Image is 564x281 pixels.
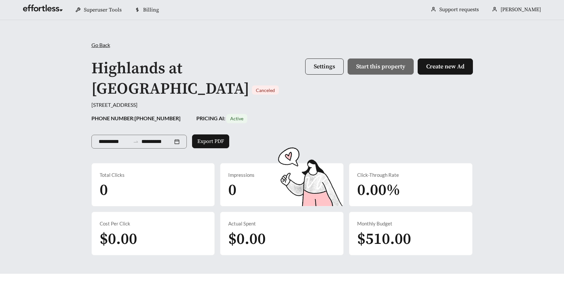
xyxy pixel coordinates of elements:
[100,180,108,200] span: 0
[426,63,464,70] span: Create new Ad
[228,220,335,227] div: Actual Spent
[228,229,266,249] span: $0.00
[91,42,110,48] span: Go Back
[91,115,181,121] strong: PHONE NUMBER: [PHONE_NUMBER]
[133,139,139,145] span: swap-right
[196,115,247,121] strong: PRICING AI:
[84,7,122,13] span: Superuser Tools
[418,59,473,75] button: Create new Ad
[91,59,249,99] h1: Highlands at [GEOGRAPHIC_DATA]
[357,180,400,200] span: 0.00%
[100,229,137,249] span: $0.00
[192,134,229,148] button: Export PDF
[100,220,207,227] div: Cost Per Click
[305,59,344,75] button: Settings
[501,6,541,13] span: [PERSON_NAME]
[439,6,479,13] a: Support requests
[91,101,473,109] div: [STREET_ADDRESS]
[357,229,411,249] span: $510.00
[100,171,207,179] div: Total Clicks
[256,87,275,93] span: Canceled
[228,171,335,179] div: Impressions
[357,220,464,227] div: Monthly Budget
[230,116,243,121] span: Active
[314,63,335,70] span: Settings
[133,139,139,145] span: to
[228,180,236,200] span: 0
[357,171,464,179] div: Click-Through Rate
[197,137,224,145] span: Export PDF
[348,59,414,75] button: Start this property
[143,7,159,13] span: Billing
